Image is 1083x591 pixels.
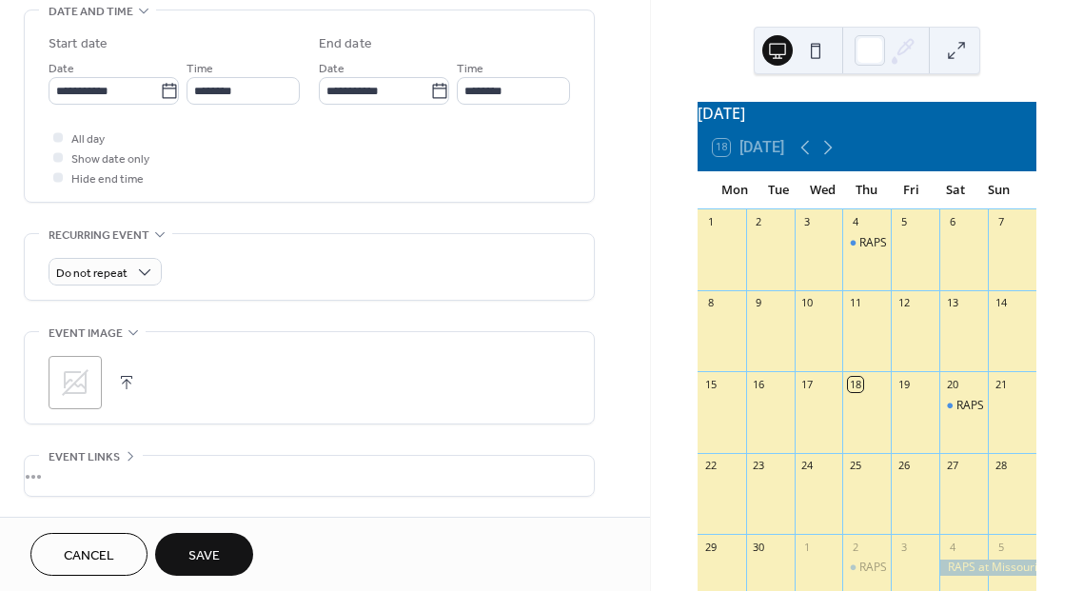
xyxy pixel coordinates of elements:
div: 5 [896,215,911,229]
div: 8 [703,296,718,310]
span: Time [457,59,483,79]
div: 30 [752,540,766,554]
div: 4 [945,540,959,554]
div: 2 [752,215,766,229]
div: 21 [994,377,1008,391]
div: Mon [713,171,757,209]
span: Event links [49,447,120,467]
div: 23 [752,459,766,473]
div: 9 [752,296,766,310]
div: [DATE] [698,102,1036,125]
div: RAPS at Missouri Town [939,560,1036,576]
span: Date [49,59,74,79]
div: 3 [896,540,911,554]
div: ••• [25,456,594,496]
div: 25 [848,459,862,473]
div: RAPS Meeting at the Trailside Center [842,560,891,576]
div: RAPS Meeting at the Story Center - Zoom Only Meeting [939,398,988,414]
div: 4 [848,215,862,229]
div: 1 [703,215,718,229]
span: Date and time [49,2,133,22]
div: RAPS Meeting at the Trailside Center [842,235,891,251]
div: 22 [703,459,718,473]
div: 11 [848,296,862,310]
div: 29 [703,540,718,554]
button: Cancel [30,533,148,576]
div: Start date [49,34,108,54]
div: 2 [848,540,862,554]
span: Do not repeat [56,263,128,285]
div: 20 [945,377,959,391]
button: Save [155,533,253,576]
div: 14 [994,296,1008,310]
div: 3 [800,215,815,229]
div: Sun [977,171,1021,209]
div: 17 [800,377,815,391]
span: Time [187,59,213,79]
div: 12 [896,296,911,310]
div: 15 [703,377,718,391]
div: ; [49,356,102,409]
div: 18 [848,377,862,391]
div: 5 [994,540,1008,554]
div: 1 [800,540,815,554]
span: Recurring event [49,226,149,246]
span: Show date only [71,149,149,169]
span: Date [319,59,345,79]
div: 10 [800,296,815,310]
div: Sat [933,171,976,209]
div: 13 [945,296,959,310]
span: Hide end time [71,169,144,189]
span: Save [188,546,220,566]
div: 7 [994,215,1008,229]
div: 27 [945,459,959,473]
div: 6 [945,215,959,229]
span: Cancel [64,546,114,566]
div: 16 [752,377,766,391]
span: Event image [49,324,123,344]
div: End date [319,34,372,54]
span: All day [71,129,105,149]
div: 19 [896,377,911,391]
div: 28 [994,459,1008,473]
div: 24 [800,459,815,473]
div: Thu [845,171,889,209]
div: 26 [896,459,911,473]
div: Tue [757,171,800,209]
div: Fri [889,171,933,209]
div: Wed [800,171,844,209]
